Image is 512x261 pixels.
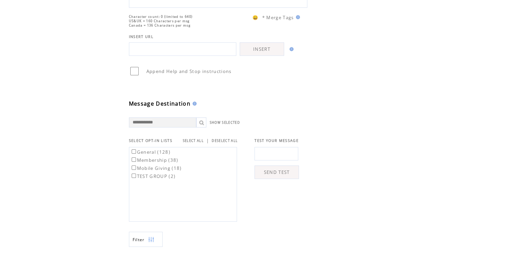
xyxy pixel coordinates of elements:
a: SHOW SELECTED [210,120,240,125]
img: help.gif [191,102,197,106]
label: General (128) [130,149,170,155]
input: Mobile Giving (18) [132,165,136,170]
label: Membership (38) [130,157,178,163]
span: * Merge Tags [262,14,294,21]
span: Canada = 136 Characters per msg [129,23,191,28]
span: INSERT URL [129,34,153,39]
img: help.gif [287,47,294,51]
input: General (128) [132,149,136,154]
span: TEST YOUR MESSAGE [254,138,299,143]
img: help.gif [294,15,300,19]
span: Message Destination [129,100,191,107]
img: filters.png [148,232,154,247]
label: Mobile Giving (18) [130,165,182,171]
a: Filter [129,232,163,247]
span: Append Help and Stop instructions [146,68,232,74]
a: INSERT [240,42,284,56]
span: | [206,138,209,144]
input: Membership (38) [132,157,136,162]
span: SELECT OPT-IN LISTS [129,138,172,143]
input: TEST GROUP (2) [132,174,136,178]
span: 😀 [252,14,259,21]
a: DESELECT ALL [212,139,238,143]
a: SEND TEST [254,165,299,179]
label: TEST GROUP (2) [130,173,176,179]
span: Character count: 0 (limited to 640) [129,14,193,19]
span: US&UK = 160 Characters per msg [129,19,190,23]
a: SELECT ALL [183,139,204,143]
span: Show filters [133,237,145,243]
